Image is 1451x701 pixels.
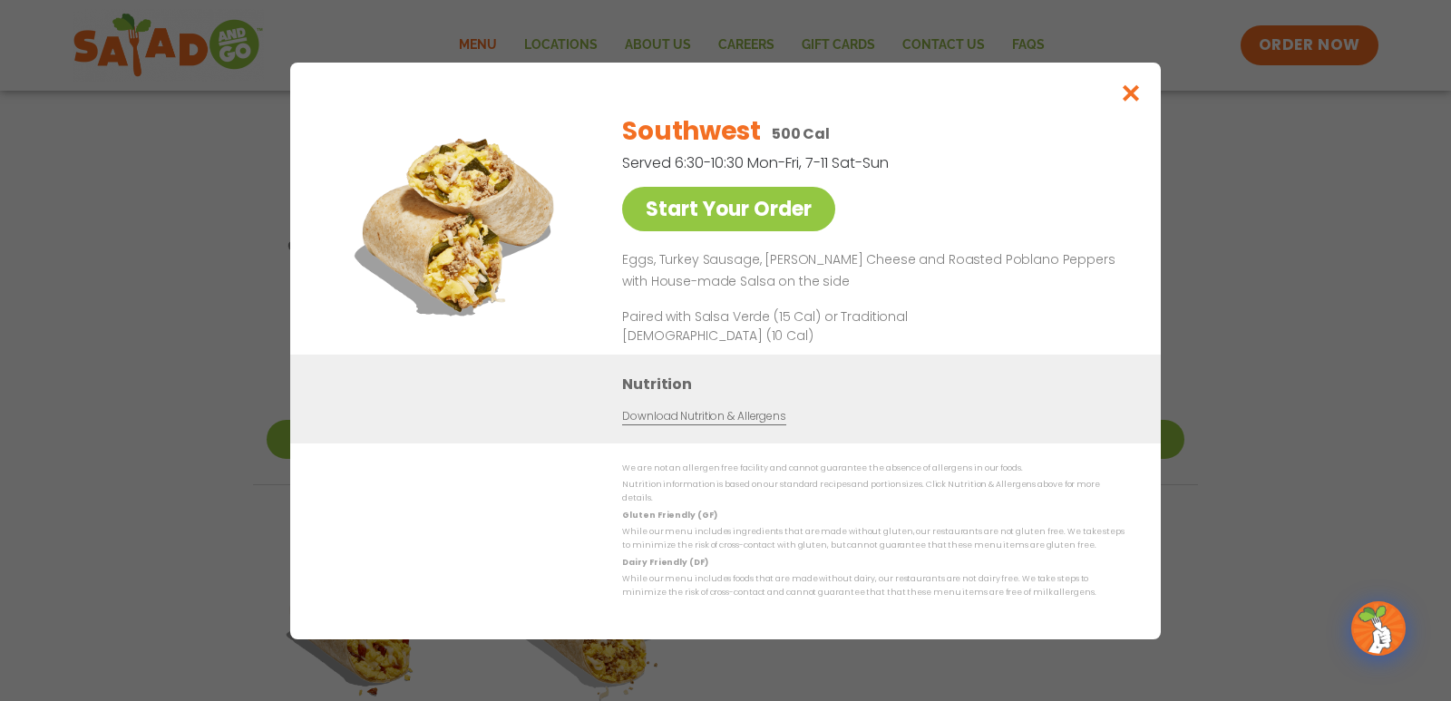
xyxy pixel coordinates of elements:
p: Paired with Salsa Verde (15 Cal) or Traditional [DEMOGRAPHIC_DATA] (10 Cal) [622,307,958,345]
p: We are not an allergen free facility and cannot guarantee the absence of allergens in our foods. [622,462,1125,475]
h3: Nutrition [622,372,1134,394]
strong: Dairy Friendly (DF) [622,556,707,567]
img: Featured product photo for Southwest [331,99,585,353]
strong: Gluten Friendly (GF) [622,509,716,520]
h2: Southwest [622,112,760,151]
img: wpChatIcon [1353,603,1404,654]
button: Close modal [1102,63,1161,123]
p: While our menu includes foods that are made without dairy, our restaurants are not dairy free. We... [622,572,1125,600]
p: Eggs, Turkey Sausage, [PERSON_NAME] Cheese and Roasted Poblano Peppers with House-made Salsa on t... [622,249,1117,293]
p: While our menu includes ingredients that are made without gluten, our restaurants are not gluten ... [622,525,1125,553]
p: Served 6:30-10:30 Mon-Fri, 7-11 Sat-Sun [622,151,1030,174]
a: Download Nutrition & Allergens [622,407,785,424]
p: Nutrition information is based on our standard recipes and portion sizes. Click Nutrition & Aller... [622,478,1125,506]
a: Start Your Order [622,187,835,231]
p: 500 Cal [772,122,830,145]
